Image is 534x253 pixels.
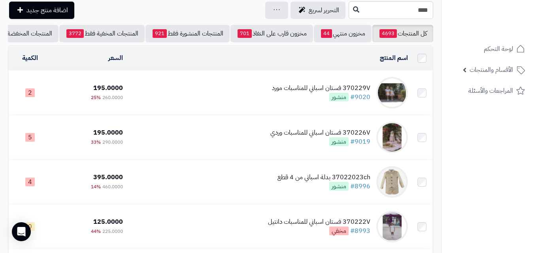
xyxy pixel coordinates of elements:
[153,29,167,38] span: 921
[25,178,35,186] span: 4
[350,182,370,191] a: #8996
[102,94,123,101] span: 260.0000
[446,39,529,58] a: لوحة التحكم
[22,53,38,63] a: الكمية
[270,128,370,137] div: 370226V فستان اسباني للمناسبات وردي
[291,2,345,19] a: التحرير لسريع
[25,133,35,142] span: 5
[379,29,397,38] span: 4693
[321,29,332,38] span: 44
[468,85,513,96] span: المراجعات والأسئلة
[470,64,513,75] span: الأقسام والمنتجات
[102,139,123,146] span: 290.0000
[91,183,101,190] span: 14%
[102,228,123,235] span: 225.0000
[9,2,74,19] a: اضافة منتج جديد
[66,29,84,38] span: 3772
[376,166,408,198] img: 37022023ch بدلة اسباني من 4 قطع
[480,10,526,26] img: logo-2.png
[329,227,349,235] span: مخفي
[108,53,123,63] a: السعر
[93,217,123,227] span: 125.0000
[376,77,408,109] img: 370229V فستان اسباني للمناسبات مورد
[446,81,529,100] a: المراجعات والأسئلة
[12,222,31,241] div: Open Intercom Messenger
[91,228,101,235] span: 44%
[25,88,35,97] span: 2
[272,84,370,93] div: 370229V فستان اسباني للمناسبات مورد
[376,211,408,242] img: 370222V فستان اسباني للمناسبات دانتيل
[309,6,339,15] span: التحرير لسريع
[145,25,230,42] a: المنتجات المنشورة فقط921
[102,183,123,190] span: 460.0000
[238,29,252,38] span: 701
[329,137,349,146] span: منشور
[91,94,101,101] span: 25%
[277,173,370,182] div: 37022023ch بدلة اسباني من 4 قطع
[372,25,433,42] a: كل المنتجات4693
[350,92,370,102] a: #9020
[93,83,123,93] span: 195.0000
[93,128,123,137] span: 195.0000
[91,139,101,146] span: 33%
[93,172,123,182] span: 395.0000
[484,43,513,54] span: لوحة التحكم
[268,217,370,227] div: 370222V فستان اسباني للمناسبات دانتيل
[350,137,370,146] a: #9019
[230,25,313,42] a: مخزون قارب على النفاذ701
[380,53,408,63] a: اسم المنتج
[59,25,145,42] a: المنتجات المخفية فقط3772
[26,6,68,15] span: اضافة منتج جديد
[376,122,408,153] img: 370226V فستان اسباني للمناسبات وردي
[350,226,370,236] a: #8993
[329,182,349,191] span: منشور
[329,93,349,101] span: منشور
[314,25,372,42] a: مخزون منتهي44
